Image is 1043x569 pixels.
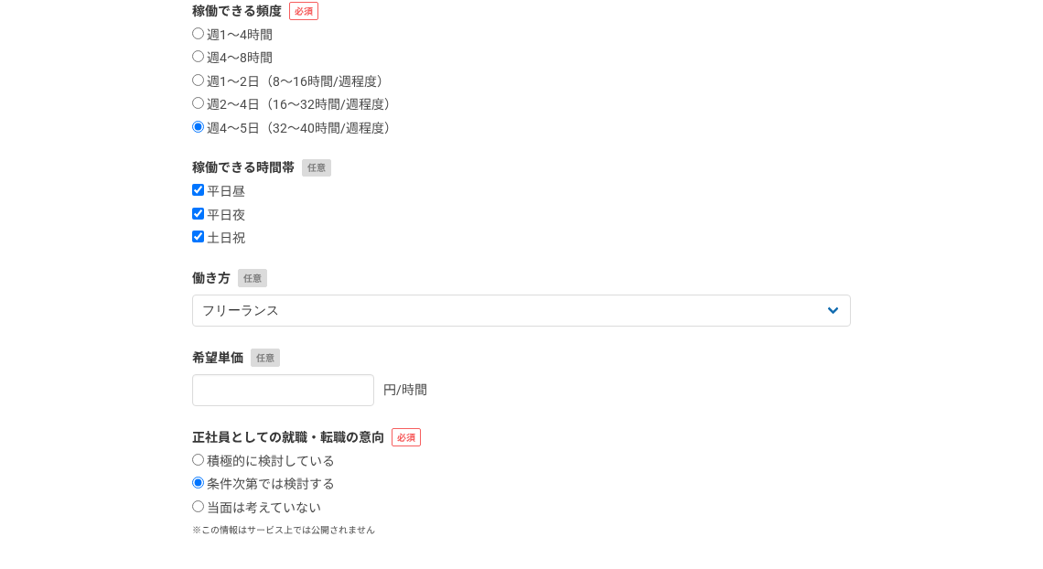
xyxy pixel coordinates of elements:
[192,184,245,200] label: 平日昼
[192,208,245,224] label: 平日夜
[192,74,204,86] input: 週1〜2日（8〜16時間/週程度）
[192,27,204,39] input: 週1〜4時間
[192,97,397,113] label: 週2〜4日（16〜32時間/週程度）
[192,500,204,512] input: 当面は考えていない
[192,428,851,447] label: 正社員としての就職・転職の意向
[192,477,335,493] label: 条件次第では検討する
[192,454,335,470] label: 積極的に検討している
[192,269,851,288] label: 働き方
[192,231,204,242] input: 土日祝
[192,349,851,368] label: 希望単価
[192,50,273,67] label: 週4〜8時間
[192,50,204,62] input: 週4〜8時間
[192,208,204,220] input: 平日夜
[192,477,204,488] input: 条件次第では検討する
[192,121,204,133] input: 週4〜5日（32〜40時間/週程度）
[192,500,321,517] label: 当面は考えていない
[383,382,427,397] span: 円/時間
[192,2,851,21] label: 稼働できる頻度
[192,158,851,177] label: 稼働できる時間帯
[192,523,851,537] p: ※この情報はサービス上では公開されません
[192,27,273,44] label: 週1〜4時間
[192,74,390,91] label: 週1〜2日（8〜16時間/週程度）
[192,454,204,466] input: 積極的に検討している
[192,121,397,137] label: 週4〜5日（32〜40時間/週程度）
[192,97,204,109] input: 週2〜4日（16〜32時間/週程度）
[192,231,245,247] label: 土日祝
[192,184,204,196] input: 平日昼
